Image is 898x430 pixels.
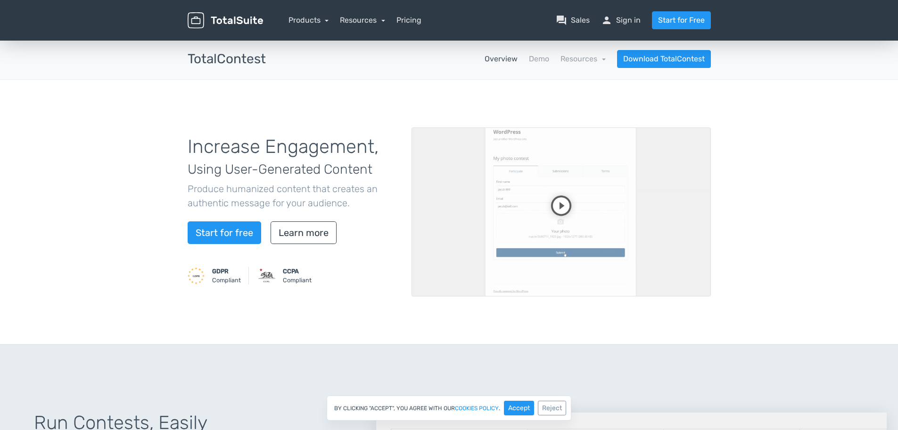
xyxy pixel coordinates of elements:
[188,12,263,29] img: TotalSuite for WordPress
[455,405,499,411] a: cookies policy
[283,268,299,275] strong: CCPA
[188,267,205,284] img: GDPR
[212,268,229,275] strong: GDPR
[617,50,711,68] a: Download TotalContest
[288,16,329,25] a: Products
[283,267,312,285] small: Compliant
[258,267,275,284] img: CCPA
[188,182,397,210] p: Produce humanized content that creates an authentic message for your audience.
[188,136,397,178] h1: Increase Engagement,
[601,15,612,26] span: person
[188,221,261,244] a: Start for free
[212,267,241,285] small: Compliant
[504,401,534,415] button: Accept
[601,15,641,26] a: personSign in
[271,221,337,244] a: Learn more
[556,15,567,26] span: question_answer
[556,15,590,26] a: question_answerSales
[188,161,372,177] span: Using User-Generated Content
[529,53,549,65] a: Demo
[560,54,606,63] a: Resources
[485,53,518,65] a: Overview
[538,401,566,415] button: Reject
[340,16,385,25] a: Resources
[188,52,266,67] h3: TotalContest
[327,396,571,421] div: By clicking "Accept", you agree with our .
[396,15,421,26] a: Pricing
[652,11,711,29] a: Start for Free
